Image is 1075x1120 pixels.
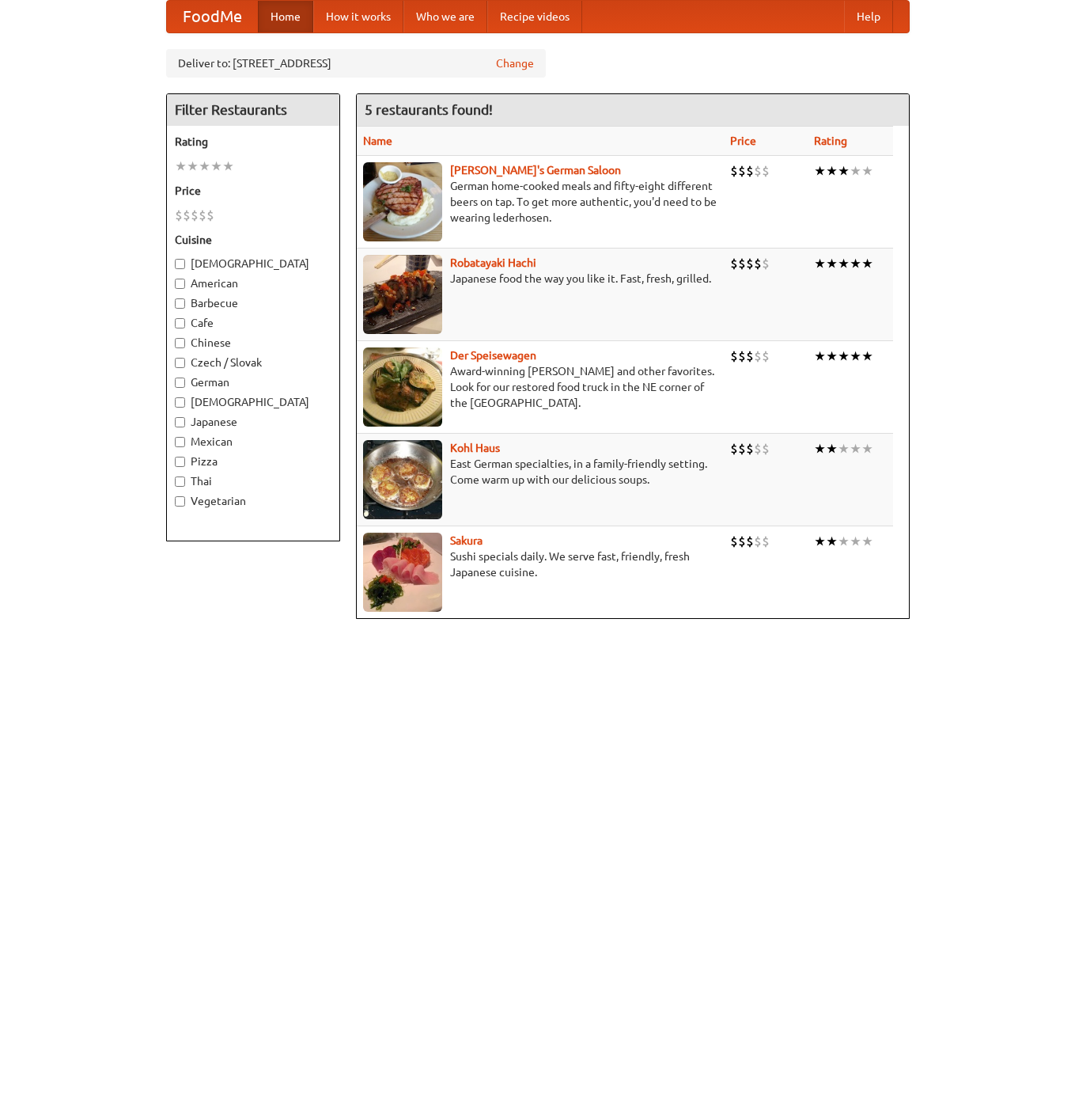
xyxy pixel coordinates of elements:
[175,437,185,447] input: Mexican
[826,533,838,550] li: ★
[754,162,762,180] li: $
[496,55,534,71] a: Change
[738,162,746,180] li: $
[730,440,738,457] li: $
[363,135,392,147] a: Name
[861,162,873,180] li: ★
[183,207,191,224] li: $
[175,397,185,408] input: [DEMOGRAPHIC_DATA]
[175,378,185,388] input: German
[175,454,331,469] label: Pizza
[175,338,185,348] input: Chinese
[403,1,487,32] a: Who we are
[487,1,582,32] a: Recipe videos
[746,440,754,457] li: $
[838,255,850,272] li: ★
[838,347,850,365] li: ★
[754,255,762,272] li: $
[814,347,826,365] li: ★
[730,347,738,365] li: $
[814,440,826,457] li: ★
[175,496,185,507] input: Vegetarian
[746,162,754,180] li: $
[175,315,331,331] label: Cafe
[210,158,222,175] li: ★
[730,162,738,180] li: $
[450,442,500,454] a: Kohl Haus
[199,207,206,224] li: $
[850,533,861,550] li: ★
[175,335,331,351] label: Chinese
[738,533,746,550] li: $
[363,363,717,411] p: Award-winning [PERSON_NAME] and other favorites. Look for our restored food truck in the NE corne...
[363,255,442,334] img: robatayaki.jpg
[175,259,185,269] input: [DEMOGRAPHIC_DATA]
[838,533,850,550] li: ★
[814,533,826,550] li: ★
[175,134,331,150] h5: Rating
[166,49,546,78] div: Deliver to: [STREET_ADDRESS]
[363,440,442,519] img: kohlhaus.jpg
[850,440,861,457] li: ★
[175,374,331,390] label: German
[191,207,199,224] li: $
[450,256,536,269] a: Robatayaki Hachi
[175,207,183,224] li: $
[762,347,770,365] li: $
[167,94,339,126] h4: Filter Restaurants
[187,158,199,175] li: ★
[844,1,893,32] a: Help
[450,534,483,547] a: Sakura
[175,183,331,199] h5: Price
[850,162,861,180] li: ★
[175,256,331,271] label: [DEMOGRAPHIC_DATA]
[363,178,717,226] p: German home-cooked meals and fifty-eight different beers on tap. To get more authentic, you'd nee...
[450,349,536,362] a: Der Speisewagen
[363,549,717,580] p: Sushi specials daily. We serve fast, friendly, fresh Japanese cuisine.
[738,440,746,457] li: $
[175,414,331,430] label: Japanese
[826,440,838,457] li: ★
[175,473,331,489] label: Thai
[826,255,838,272] li: ★
[826,162,838,180] li: ★
[258,1,313,32] a: Home
[730,135,756,147] a: Price
[762,440,770,457] li: $
[175,232,331,248] h5: Cuisine
[206,207,214,224] li: $
[850,255,861,272] li: ★
[738,347,746,365] li: $
[861,440,873,457] li: ★
[175,298,185,309] input: Barbecue
[746,255,754,272] li: $
[838,440,850,457] li: ★
[175,275,331,291] label: American
[175,158,187,175] li: ★
[450,164,621,177] a: [PERSON_NAME]'s German Saloon
[363,347,442,427] img: speisewagen.jpg
[175,355,331,370] label: Czech / Slovak
[838,162,850,180] li: ★
[814,255,826,272] li: ★
[363,456,717,488] p: East German specialties, in a family-friendly setting. Come warm up with our delicious soups.
[175,476,185,487] input: Thai
[814,135,847,147] a: Rating
[746,347,754,365] li: $
[762,255,770,272] li: $
[762,533,770,550] li: $
[167,1,258,32] a: FoodMe
[861,533,873,550] li: ★
[175,493,331,509] label: Vegetarian
[861,255,873,272] li: ★
[754,440,762,457] li: $
[313,1,403,32] a: How it works
[730,255,738,272] li: $
[175,457,185,467] input: Pizza
[175,394,331,410] label: [DEMOGRAPHIC_DATA]
[175,417,185,427] input: Japanese
[175,318,185,328] input: Cafe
